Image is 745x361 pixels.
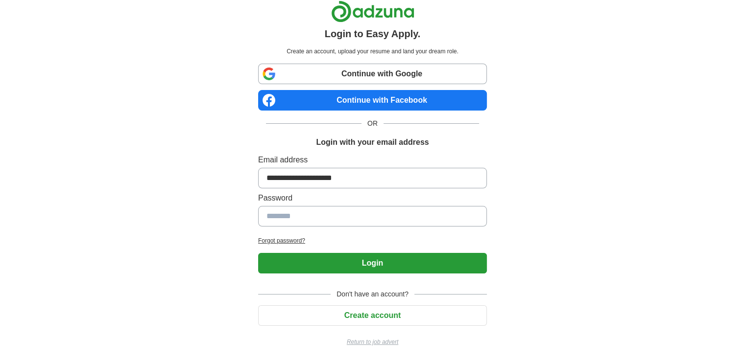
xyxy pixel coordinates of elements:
span: OR [361,118,384,129]
a: Return to job advert [258,338,487,346]
button: Create account [258,305,487,326]
button: Login [258,253,487,273]
img: Adzuna logo [331,0,414,23]
h1: Login with your email address [316,136,429,148]
a: Create account [258,311,487,319]
label: Email address [258,154,487,166]
span: Don't have an account? [331,289,414,299]
h1: Login to Easy Apply. [325,26,421,41]
label: Password [258,192,487,204]
a: Continue with Google [258,64,487,84]
a: Forgot password? [258,236,487,245]
p: Create an account, upload your resume and land your dream role. [260,47,485,56]
a: Continue with Facebook [258,90,487,111]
